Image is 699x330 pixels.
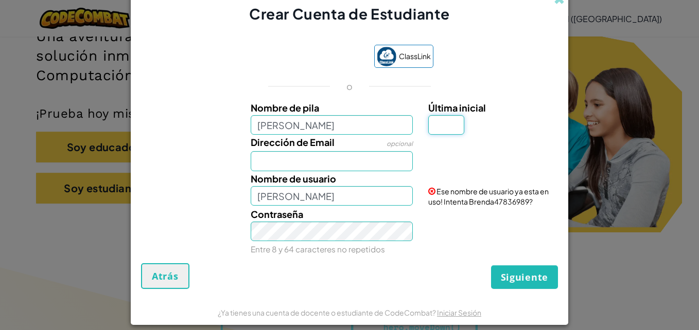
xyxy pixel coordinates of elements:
span: opcional [387,140,413,148]
span: ¿Ya tienes una cuenta de docente o estudiante de CodeCombat? [218,308,437,317]
span: Siguiente [501,271,548,283]
span: Nombre de usuario [251,173,336,185]
iframe: Botón de Acceder con Google [261,46,369,69]
small: Entre 8 y 64 caracteres no repetidos [251,244,385,254]
p: o [346,80,353,93]
a: Iniciar Sesión [437,308,481,317]
span: ClassLink [399,49,431,64]
button: Siguiente [491,265,558,289]
span: Contraseña [251,208,303,220]
span: Crear Cuenta de Estudiante [249,5,450,23]
button: Atrás [141,263,189,289]
span: Ese nombre de usuario ya esta en uso! Intenta Brenda47836989? [428,187,549,206]
img: classlink-logo-small.png [377,47,396,66]
span: Nombre de pila [251,102,319,114]
span: Dirección de Email [251,136,335,148]
span: Última inicial [428,102,486,114]
span: Atrás [152,270,179,282]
